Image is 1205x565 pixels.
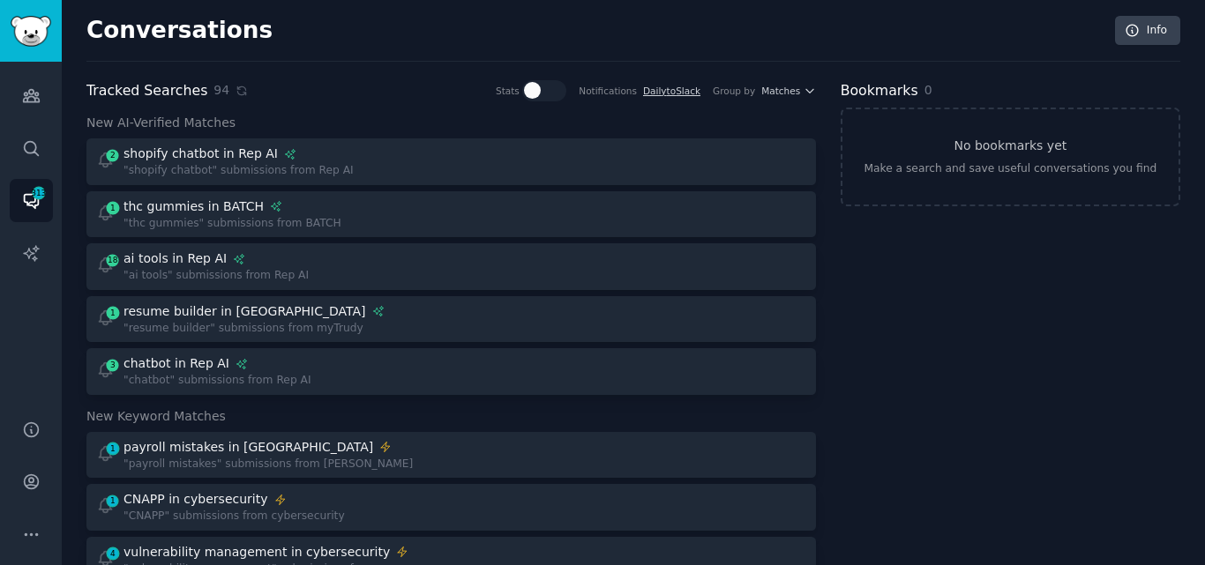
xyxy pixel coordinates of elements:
[123,543,390,561] div: vulnerability management in cybersecurity
[123,216,341,232] div: "thc gummies" submissions from BATCH
[31,187,47,199] span: 313
[123,249,227,268] div: ai tools in Rep AI
[123,321,385,337] div: "resume builder" submissions from myTrudy
[713,85,755,97] div: Group by
[123,163,354,179] div: "shopify chatbot" submissions from Rep AI
[123,354,229,373] div: chatbot in Rep AI
[11,16,51,47] img: GummySearch logo
[86,407,226,426] span: New Keyword Matches
[123,302,366,321] div: resume builder in [GEOGRAPHIC_DATA]
[86,432,816,479] a: 1payroll mistakes in [GEOGRAPHIC_DATA]"payroll mistakes" submissions from [PERSON_NAME]
[954,137,1067,155] h3: No bookmarks yet
[841,80,918,102] h2: Bookmarks
[123,509,345,524] div: "CNAPP" submissions from cybersecurity
[86,296,816,343] a: 1resume builder in [GEOGRAPHIC_DATA]"resume builder" submissions from myTrudy
[123,438,373,457] div: payroll mistakes in [GEOGRAPHIC_DATA]
[105,359,121,371] span: 3
[864,161,1156,177] div: Make a search and save useful conversations you find
[1115,16,1180,46] a: Info
[105,442,121,455] span: 1
[86,484,816,531] a: 1CNAPP in cybersecurity"CNAPP" submissions from cybersecurity
[761,85,800,97] span: Matches
[86,17,273,45] h2: Conversations
[123,145,278,163] div: shopify chatbot in Rep AI
[105,494,121,507] span: 1
[123,268,309,284] div: "ai tools" submissions from Rep AI
[86,348,816,395] a: 3chatbot in Rep AI"chatbot" submissions from Rep AI
[86,138,816,185] a: 2shopify chatbot in Rep AI"shopify chatbot" submissions from Rep AI
[105,307,121,319] span: 1
[213,81,229,100] span: 94
[841,108,1180,206] a: No bookmarks yetMake a search and save useful conversations you find
[105,254,121,266] span: 18
[10,179,53,222] a: 313
[761,85,815,97] button: Matches
[105,202,121,214] span: 1
[123,490,268,509] div: CNAPP in cybersecurity
[86,243,816,290] a: 18ai tools in Rep AI"ai tools" submissions from Rep AI
[86,191,816,238] a: 1thc gummies in BATCH"thc gummies" submissions from BATCH
[105,149,121,161] span: 2
[105,547,121,560] span: 4
[643,85,700,96] a: DailytoSlack
[579,85,637,97] div: Notifications
[123,197,264,216] div: thc gummies in BATCH
[123,373,311,389] div: "chatbot" submissions from Rep AI
[86,80,207,102] h2: Tracked Searches
[123,457,413,472] div: "payroll mistakes" submissions from [PERSON_NAME]
[86,114,236,132] span: New AI-Verified Matches
[496,85,520,97] div: Stats
[924,83,932,97] span: 0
